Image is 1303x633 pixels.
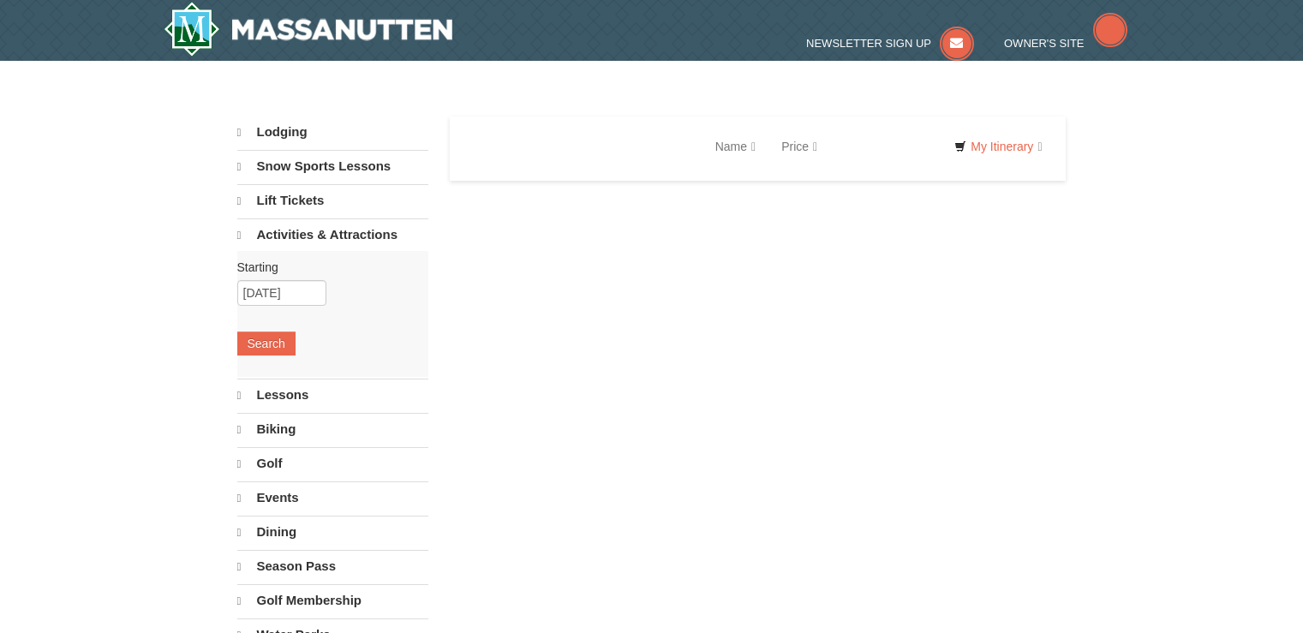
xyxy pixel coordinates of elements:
a: Price [768,129,830,164]
a: Lift Tickets [237,184,428,217]
a: Season Pass [237,550,428,582]
a: Activities & Attractions [237,218,428,251]
img: Massanutten Resort Logo [164,2,453,57]
a: Events [237,481,428,514]
span: Newsletter Sign Up [806,37,931,50]
span: Owner's Site [1004,37,1085,50]
a: Dining [237,516,428,548]
a: Golf [237,447,428,480]
a: Golf Membership [237,584,428,617]
a: Owner's Site [1004,37,1127,50]
label: Starting [237,259,415,276]
a: Biking [237,413,428,445]
a: Massanutten Resort [164,2,453,57]
a: Newsletter Sign Up [806,37,974,50]
a: Snow Sports Lessons [237,150,428,182]
a: Lodging [237,116,428,148]
button: Search [237,331,296,355]
a: My Itinerary [943,134,1053,159]
a: Lessons [237,379,428,411]
a: Name [702,129,768,164]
